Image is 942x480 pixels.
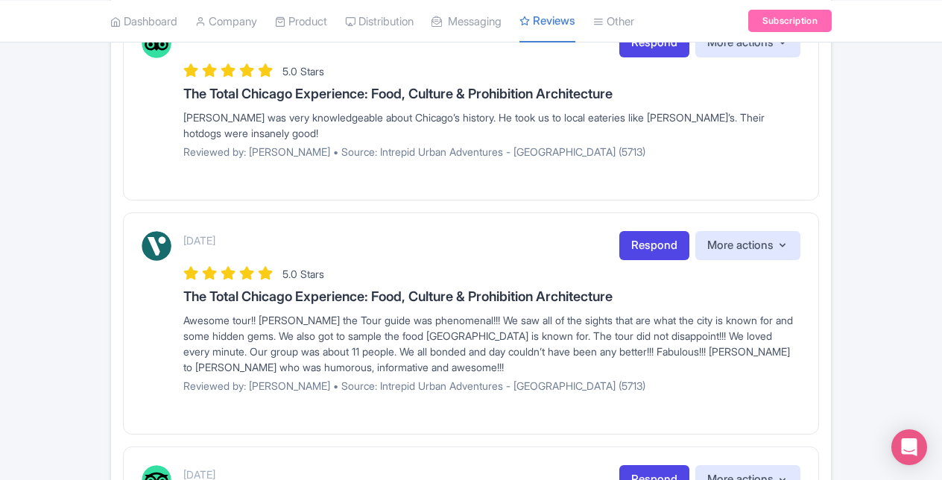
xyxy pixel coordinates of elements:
a: Product [275,1,327,42]
span: 5.0 Stars [282,268,324,280]
button: More actions [695,231,800,260]
p: [DATE] [183,233,215,248]
h3: The Total Chicago Experience: Food, Culture & Prohibition Architecture [183,86,800,101]
div: Open Intercom Messenger [891,429,927,465]
button: More actions [695,28,800,57]
img: Tripadvisor Logo [142,28,171,58]
a: Other [593,1,634,42]
a: Subscription [748,10,832,32]
a: Respond [619,28,689,57]
a: Respond [619,231,689,260]
div: [PERSON_NAME] was very knowledgeable about Chicago’s history. He took us to local eateries like [... [183,110,800,141]
img: Viator Logo [142,231,171,261]
a: Company [195,1,257,42]
a: Messaging [432,1,502,42]
h3: The Total Chicago Experience: Food, Culture & Prohibition Architecture [183,289,800,304]
p: Reviewed by: [PERSON_NAME] • Source: Intrepid Urban Adventures - [GEOGRAPHIC_DATA] (5713) [183,144,800,160]
div: Awesome tour!! [PERSON_NAME] the Tour guide was phenomenal!!! We saw all of the sights that are w... [183,312,800,375]
span: 5.0 Stars [282,65,324,78]
p: Reviewed by: [PERSON_NAME] • Source: Intrepid Urban Adventures - [GEOGRAPHIC_DATA] (5713) [183,378,800,394]
a: Distribution [345,1,414,42]
a: Dashboard [110,1,177,42]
